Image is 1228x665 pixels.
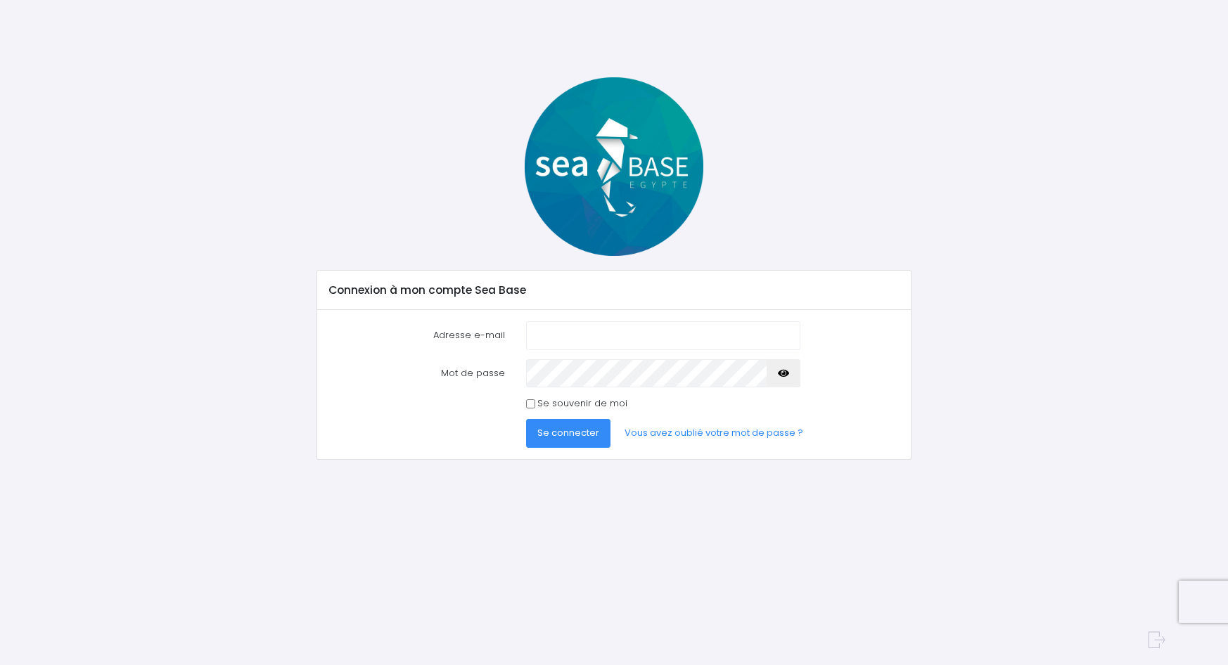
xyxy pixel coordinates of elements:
a: Vous avez oublié votre mot de passe ? [613,419,814,447]
span: Se connecter [537,426,599,439]
label: Mot de passe [319,359,516,387]
div: Connexion à mon compte Sea Base [317,271,910,310]
label: Se souvenir de moi [537,396,627,411]
button: Se connecter [526,419,610,447]
label: Adresse e-mail [319,321,516,349]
